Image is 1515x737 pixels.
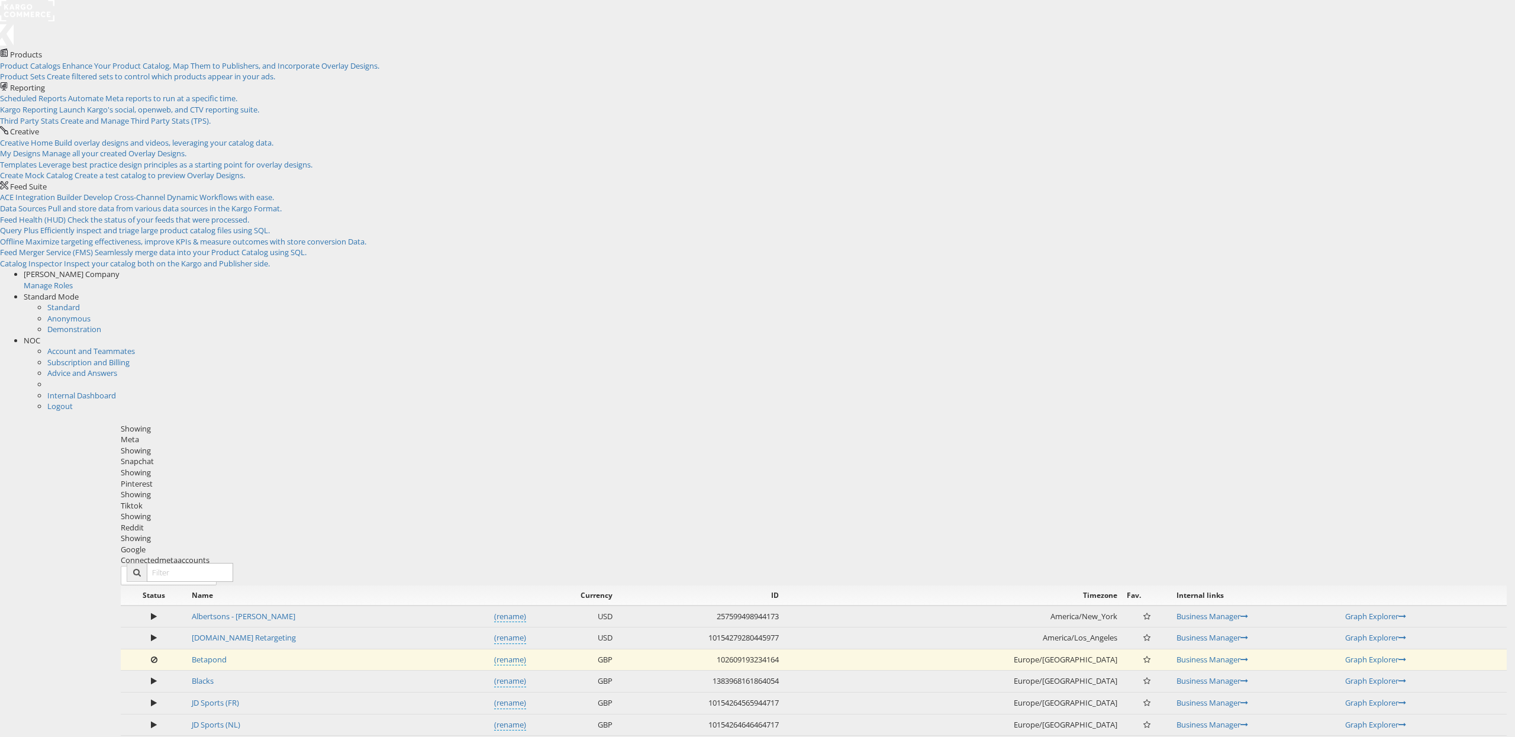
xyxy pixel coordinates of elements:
[1345,632,1406,643] a: Graph Explorer
[48,203,282,214] span: Pull and store data from various data sources in the Kargo Format.
[121,423,1507,435] div: Showing
[121,434,1507,445] div: Meta
[159,555,178,565] span: meta
[192,611,295,622] a: Albertsons - [PERSON_NAME]
[1122,585,1171,606] th: Fav.
[494,611,526,623] a: (rename)
[784,585,1122,606] th: Timezone
[47,302,80,313] a: Standard
[64,258,270,269] span: Inspect your catalog both on the Kargo and Publisher side.
[617,585,784,606] th: ID
[121,467,1507,478] div: Showing
[121,555,1507,566] div: Connected accounts
[47,390,116,401] a: Internal Dashboard
[531,671,617,693] td: GBP
[121,456,1507,467] div: Snapchat
[1176,632,1248,643] a: Business Manager
[784,714,1122,736] td: Europe/[GEOGRAPHIC_DATA]
[47,357,130,368] a: Subscription and Billing
[192,719,240,730] a: JD Sports (NL)
[617,627,784,649] td: 10154279280445977
[784,627,1122,649] td: America/Los_Angeles
[1172,585,1340,606] th: Internal links
[192,697,239,708] a: JD Sports (FR)
[494,675,526,687] a: (rename)
[192,675,214,686] a: Blacks
[121,489,1507,500] div: Showing
[67,214,249,225] span: Check the status of your feeds that were processed.
[121,585,187,606] th: Status
[784,692,1122,714] td: Europe/[GEOGRAPHIC_DATA]
[59,104,259,115] span: Launch Kargo's social, openweb, and CTV reporting suite.
[1176,654,1248,665] a: Business Manager
[60,115,211,126] span: Create and Manage Third Party Stats (TPS).
[24,335,40,346] span: NOC
[40,225,270,236] span: Efficiently inspect and triage large product catalog files using SQL.
[121,445,1507,456] div: Showing
[1345,675,1406,686] a: Graph Explorer
[531,649,617,671] td: GBP
[47,346,135,356] a: Account and Teammates
[75,170,245,181] span: Create a test catalog to preview Overlay Designs.
[1176,697,1248,708] a: Business Manager
[1345,697,1406,708] a: Graph Explorer
[494,719,526,731] a: (rename)
[121,511,1507,522] div: Showing
[121,478,1507,490] div: Pinterest
[24,269,120,279] span: [PERSON_NAME] Company
[494,654,526,666] a: (rename)
[531,627,617,649] td: USD
[147,563,233,582] input: Filter
[47,71,275,82] span: Create filtered sets to control which products appear in your ads.
[1176,719,1248,730] a: Business Manager
[187,585,531,606] th: Name
[1345,719,1406,730] a: Graph Explorer
[1176,675,1248,686] a: Business Manager
[47,313,91,324] a: Anonymous
[83,192,274,202] span: Develop Cross-Channel Dynamic Workflows with ease.
[531,606,617,627] td: USD
[192,654,227,665] a: Betapond
[1176,611,1248,622] a: Business Manager
[24,291,79,302] span: Standard Mode
[617,714,784,736] td: 10154264646464717
[617,671,784,693] td: 1383968161864054
[784,606,1122,627] td: America/New_York
[68,93,237,104] span: Automate Meta reports to run at a specific time.
[24,280,73,291] a: Manage Roles
[617,606,784,627] td: 257599498944173
[10,126,39,137] span: Creative
[47,324,101,334] a: Demonstration
[54,137,273,148] span: Build overlay designs and videos, leveraging your catalog data.
[531,714,617,736] td: GBP
[617,649,784,671] td: 102609193234164
[62,60,379,71] span: Enhance Your Product Catalog, Map Them to Publishers, and Incorporate Overlay Designs.
[10,49,42,60] span: Products
[192,632,296,643] a: [DOMAIN_NAME] Retargeting
[47,401,73,411] a: Logout
[784,649,1122,671] td: Europe/[GEOGRAPHIC_DATA]
[121,522,1507,533] div: Reddit
[494,632,526,644] a: (rename)
[121,500,1507,511] div: Tiktok
[10,181,47,192] span: Feed Suite
[121,533,1507,544] div: Showing
[95,247,307,258] span: Seamlessly merge data into your Product Catalog using SQL.
[531,585,617,606] th: Currency
[784,671,1122,693] td: Europe/[GEOGRAPHIC_DATA]
[617,692,784,714] td: 10154264565944717
[121,544,1507,555] div: Google
[10,82,45,93] span: Reporting
[25,236,366,247] span: Maximize targeting effectiveness, improve KPIs & measure outcomes with store conversion Data.
[38,159,312,170] span: Leverage best practice design principles as a starting point for overlay designs.
[1345,611,1406,622] a: Graph Explorer
[42,148,186,159] span: Manage all your created Overlay Designs.
[47,368,117,378] a: Advice and Answers
[494,697,526,709] a: (rename)
[531,692,617,714] td: GBP
[1345,654,1406,665] a: Graph Explorer
[121,566,217,585] button: ConnectmetaAccounts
